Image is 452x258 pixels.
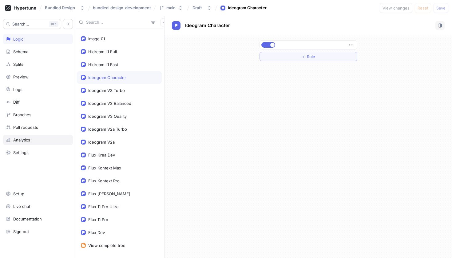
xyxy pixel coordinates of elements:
div: Image 01 [88,36,105,41]
div: Diff [13,100,20,105]
button: Draft [190,3,214,13]
div: Flux [PERSON_NAME] [88,191,130,196]
div: Flux 11 Pro Ultra [88,204,118,209]
button: Bundled Design [42,3,87,13]
button: Save [434,3,448,13]
span: ＋ [301,55,305,58]
span: bundled-design-development [93,6,151,10]
div: Ideogram V3 Quality [88,114,127,119]
div: Setup [13,191,24,196]
div: Schema [13,49,28,54]
span: Reset [418,6,428,10]
span: Ideogram Character [185,23,230,28]
div: Sign out [13,229,29,234]
div: Flux 11 Pro [88,217,108,222]
div: Ideogram Character [88,75,126,80]
div: Pull requests [13,125,38,130]
span: Rule [307,55,315,58]
div: Flux Dev [88,230,105,235]
div: Ideogram V2a Turbo [88,127,127,132]
div: Logic [13,37,23,42]
div: K [49,21,58,27]
div: Ideogram V3 Turbo [88,88,125,93]
div: Flux Krea Dev [88,153,115,157]
button: Search...K [3,19,61,29]
div: Splits [13,62,23,67]
div: Flux Kontext Pro [88,178,120,183]
div: Settings [13,150,29,155]
div: View complete tree [88,243,125,248]
div: Hidream L1 Fast [88,62,118,67]
span: Save [436,6,446,10]
div: Preview [13,74,29,79]
button: main [157,3,185,13]
div: Bundled Design [45,5,75,10]
div: Flux Kontext Max [88,165,121,170]
span: View changes [383,6,410,10]
button: View changes [380,3,412,13]
div: main [166,5,176,10]
div: Draft [192,5,202,10]
button: ＋Rule [260,52,357,61]
input: Search... [86,19,149,26]
a: Documentation [3,214,73,224]
div: Ideogram V2a [88,140,115,145]
button: Reset [415,3,431,13]
div: Branches [13,112,31,117]
div: Ideogram V3 Balanced [88,101,131,106]
div: Logs [13,87,22,92]
div: Ideogram Character [228,5,267,11]
div: Hidream L1 Full [88,49,117,54]
div: Documentation [13,216,42,221]
div: Analytics [13,137,30,142]
div: Live chat [13,204,30,209]
span: Search... [12,22,29,26]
